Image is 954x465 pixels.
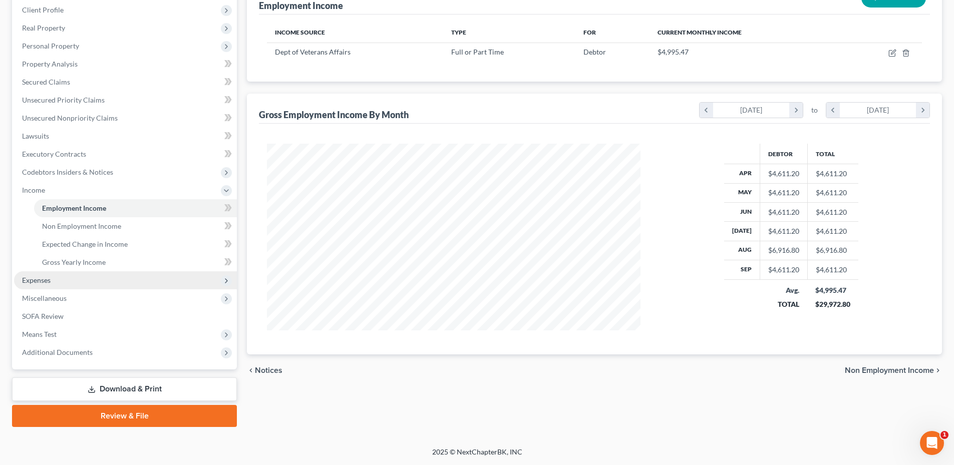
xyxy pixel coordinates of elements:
span: Gross Yearly Income [42,258,106,266]
a: Unsecured Priority Claims [14,91,237,109]
a: Secured Claims [14,73,237,91]
th: Aug [724,241,760,260]
span: Debtor [583,48,606,56]
i: chevron_right [916,103,929,118]
span: Personal Property [22,42,79,50]
span: Expenses [22,276,51,284]
span: Dept of Veterans Affairs [275,48,351,56]
div: $6,916.80 [768,245,799,255]
td: $6,916.80 [807,241,858,260]
a: Property Analysis [14,55,237,73]
th: Jun [724,202,760,221]
span: Miscellaneous [22,294,67,302]
a: SOFA Review [14,307,237,325]
td: $4,611.20 [807,183,858,202]
div: $4,995.47 [815,285,850,295]
iframe: Intercom live chat [920,431,944,455]
span: Executory Contracts [22,150,86,158]
span: Client Profile [22,6,64,14]
div: $4,611.20 [768,188,799,198]
span: Income [22,186,45,194]
div: $29,972.80 [815,299,850,309]
a: Lawsuits [14,127,237,145]
div: $4,611.20 [768,265,799,275]
span: Property Analysis [22,60,78,68]
span: Unsecured Nonpriority Claims [22,114,118,122]
span: Income Source [275,29,325,36]
td: $4,611.20 [807,164,858,183]
span: Type [451,29,466,36]
button: Non Employment Income chevron_right [845,366,942,374]
span: Additional Documents [22,348,93,356]
span: Secured Claims [22,78,70,86]
div: $4,611.20 [768,169,799,179]
span: Lawsuits [22,132,49,140]
a: Expected Change in Income [34,235,237,253]
span: to [811,105,818,115]
th: Total [807,144,858,164]
i: chevron_left [826,103,840,118]
th: May [724,183,760,202]
i: chevron_right [789,103,803,118]
span: 1 [940,431,948,439]
a: Executory Contracts [14,145,237,163]
span: Full or Part Time [451,48,504,56]
span: Codebtors Insiders & Notices [22,168,113,176]
th: Apr [724,164,760,183]
i: chevron_left [700,103,713,118]
a: Unsecured Nonpriority Claims [14,109,237,127]
a: Review & File [12,405,237,427]
th: Debtor [760,144,807,164]
span: For [583,29,596,36]
i: chevron_left [247,366,255,374]
div: 2025 © NextChapterBK, INC [192,447,763,465]
a: Download & Print [12,377,237,401]
a: Gross Yearly Income [34,253,237,271]
th: Sep [724,260,760,279]
span: Current Monthly Income [658,29,742,36]
div: $4,611.20 [768,207,799,217]
div: TOTAL [768,299,799,309]
span: Means Test [22,330,57,338]
span: Expected Change in Income [42,240,128,248]
i: chevron_right [934,366,942,374]
th: [DATE] [724,222,760,241]
a: Non Employment Income [34,217,237,235]
span: Employment Income [42,204,106,212]
span: Notices [255,366,282,374]
div: [DATE] [713,103,790,118]
span: SOFA Review [22,312,64,320]
td: $4,611.20 [807,260,858,279]
span: $4,995.47 [658,48,689,56]
div: Gross Employment Income By Month [259,109,409,121]
button: chevron_left Notices [247,366,282,374]
td: $4,611.20 [807,222,858,241]
td: $4,611.20 [807,202,858,221]
span: Non Employment Income [845,366,934,374]
span: Non Employment Income [42,222,121,230]
div: $4,611.20 [768,226,799,236]
a: Employment Income [34,199,237,217]
span: Unsecured Priority Claims [22,96,105,104]
div: Avg. [768,285,799,295]
div: [DATE] [840,103,916,118]
span: Real Property [22,24,65,32]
